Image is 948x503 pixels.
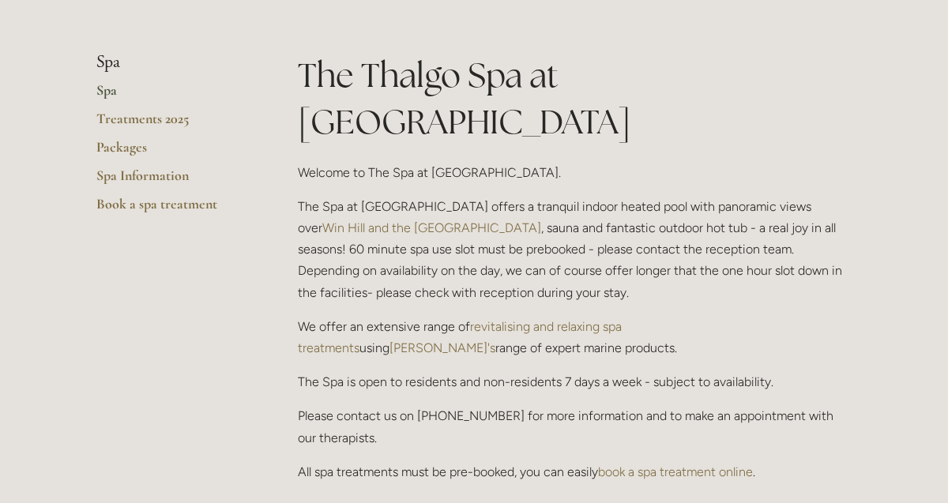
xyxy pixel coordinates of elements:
p: We offer an extensive range of using range of expert marine products. [298,316,852,358]
p: The Spa at [GEOGRAPHIC_DATA] offers a tranquil indoor heated pool with panoramic views over , sau... [298,196,852,303]
a: Treatments 2025 [96,110,247,138]
a: Win Hill and the [GEOGRAPHIC_DATA] [322,220,541,235]
a: book a spa treatment online [598,464,753,479]
h1: The Thalgo Spa at [GEOGRAPHIC_DATA] [298,52,852,145]
a: Spa [96,81,247,110]
li: Spa [96,52,247,73]
p: The Spa is open to residents and non-residents 7 days a week - subject to availability. [298,371,852,392]
a: Packages [96,138,247,167]
p: Welcome to The Spa at [GEOGRAPHIC_DATA]. [298,162,852,183]
p: Please contact us on [PHONE_NUMBER] for more information and to make an appointment with our ther... [298,405,852,448]
a: Book a spa treatment [96,195,247,223]
a: Spa Information [96,167,247,195]
a: [PERSON_NAME]'s [389,340,495,355]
